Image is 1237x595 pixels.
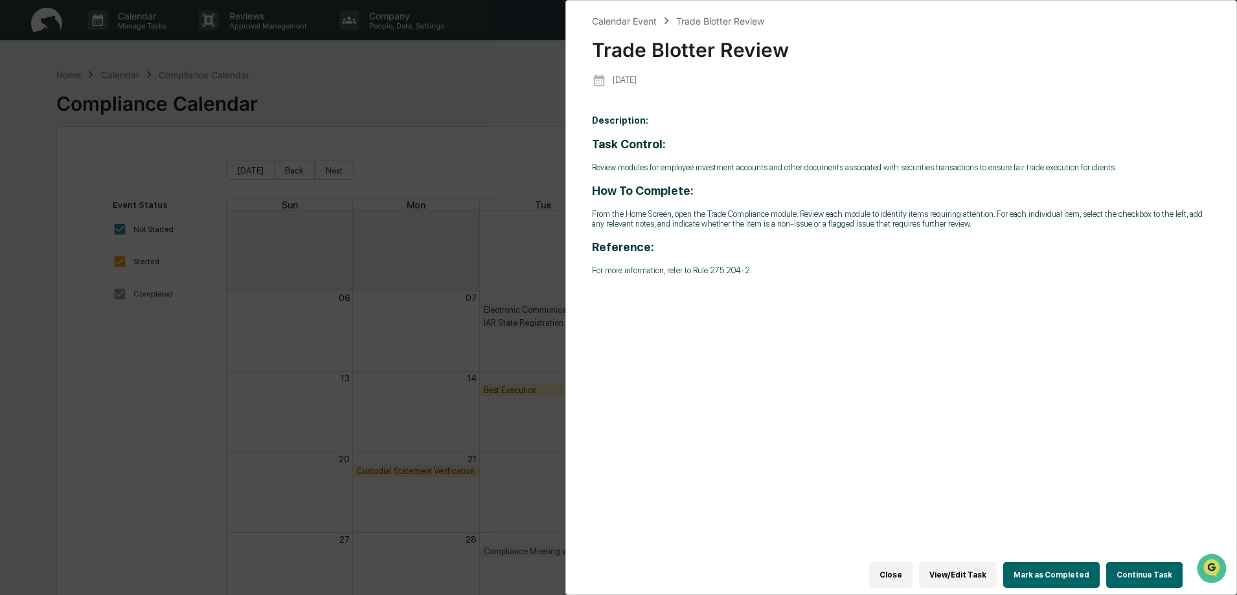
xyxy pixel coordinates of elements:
[919,562,997,588] button: View/Edit Task
[869,562,913,588] button: Close
[592,163,1210,172] p: Review modules for employee investment accounts and other documents associated with securities tr...
[592,28,1210,62] div: Trade Blotter Review
[13,189,23,199] div: 🔎
[220,103,236,118] button: Start new chat
[592,209,1210,229] p: From the Home Screen, open the Trade Compliance module. Review each module to identify items requ...
[26,163,84,176] span: Preclearance
[129,219,157,229] span: Pylon
[592,115,648,126] b: Description:
[44,99,212,112] div: Start new chat
[94,164,104,175] div: 🗄️
[8,183,87,206] a: 🔎Data Lookup
[13,99,36,122] img: 1746055101610-c473b297-6a78-478c-a979-82029cc54cd1
[13,27,236,48] p: How can we help?
[592,16,657,27] div: Calendar Event
[676,16,764,27] div: Trade Blotter Review
[592,184,694,197] strong: How To Complete:
[592,240,654,254] strong: Reference:
[8,158,89,181] a: 🖐️Preclearance
[613,75,637,85] p: [DATE]
[1196,552,1231,587] iframe: Open customer support
[13,164,23,175] div: 🖐️
[592,265,1210,275] p: For more information, refer to Rule 275.204-2.
[89,158,166,181] a: 🗄️Attestations
[44,112,164,122] div: We're available if you need us!
[592,137,666,151] strong: Task Control:
[1003,562,1100,588] button: Mark as Completed
[1106,562,1183,588] button: Continue Task
[26,188,82,201] span: Data Lookup
[91,219,157,229] a: Powered byPylon
[107,163,161,176] span: Attestations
